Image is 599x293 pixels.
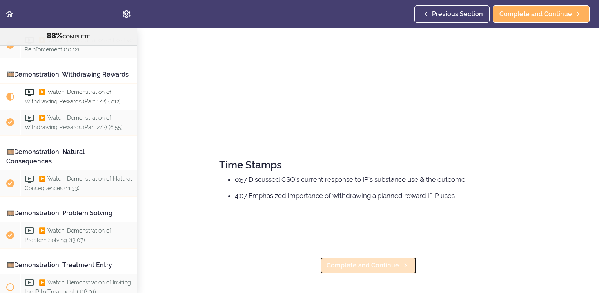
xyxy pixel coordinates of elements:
[493,5,590,23] a: Complete and Continue
[25,228,111,243] span: ▶️ Watch: Demonstration of Problem Solving (13:07)
[219,159,517,171] h2: Time Stamps
[432,9,483,19] span: Previous Section
[47,31,62,40] span: 88%
[122,9,131,19] svg: Settings Menu
[320,257,417,274] a: Complete and Continue
[25,115,123,130] span: ▶️ Watch: Demonstration of Withdrawing Rewards (Part 2/2) (6:55)
[25,176,132,191] span: ▶️ Watch: Demonstration of Natural Consequences (11:33)
[25,89,121,104] span: ▶️ Watch: Demonstration of Withdrawing Rewards (Part 1/2) (7:12)
[235,174,517,185] li: 0:57 Discussed CSO’s current response to IP’s substance use & the outcome
[327,261,399,270] span: Complete and Continue
[235,190,517,201] li: 4:07 Emphasized importance of withdrawing a planned reward if IP uses
[414,5,490,23] a: Previous Section
[10,31,127,41] div: COMPLETE
[5,9,14,19] svg: Back to course curriculum
[499,9,572,19] span: Complete and Continue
